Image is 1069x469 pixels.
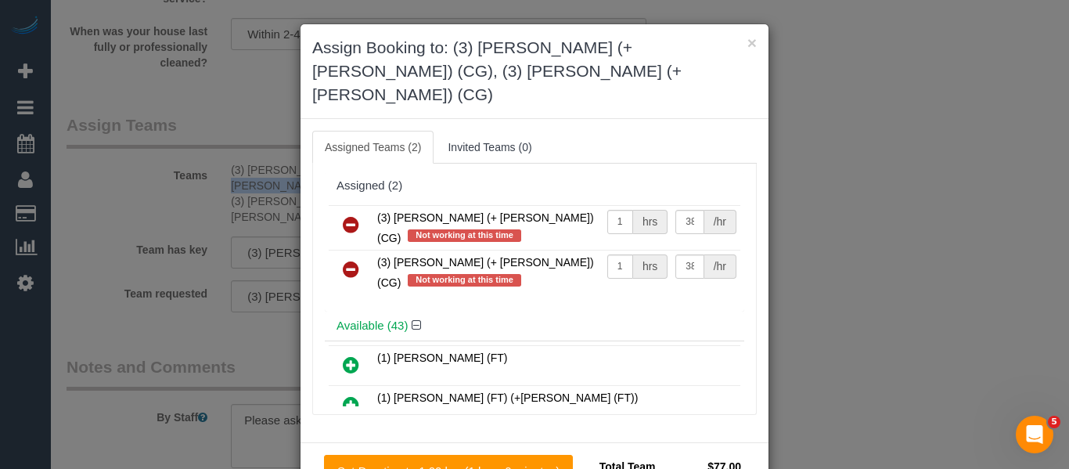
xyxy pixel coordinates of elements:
[435,131,544,164] a: Invited Teams (0)
[408,229,521,242] span: Not working at this time
[633,254,668,279] div: hrs
[377,256,594,289] span: (3) [PERSON_NAME] (+ [PERSON_NAME]) (CG)
[312,36,757,106] h3: Assign Booking to: (3) [PERSON_NAME] (+ [PERSON_NAME]) (CG), (3) [PERSON_NAME] (+ [PERSON_NAME]) ...
[377,391,638,404] span: (1) [PERSON_NAME] (FT) (+[PERSON_NAME] (FT))
[704,254,736,279] div: /hr
[377,352,507,364] span: (1) [PERSON_NAME] (FT)
[633,210,668,234] div: hrs
[337,179,732,193] div: Assigned (2)
[747,34,757,51] button: ×
[1048,416,1060,428] span: 5
[337,319,732,333] h4: Available (43)
[312,131,434,164] a: Assigned Teams (2)
[704,210,736,234] div: /hr
[1016,416,1053,453] iframe: Intercom live chat
[377,211,594,244] span: (3) [PERSON_NAME] (+ [PERSON_NAME]) (CG)
[408,274,521,287] span: Not working at this time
